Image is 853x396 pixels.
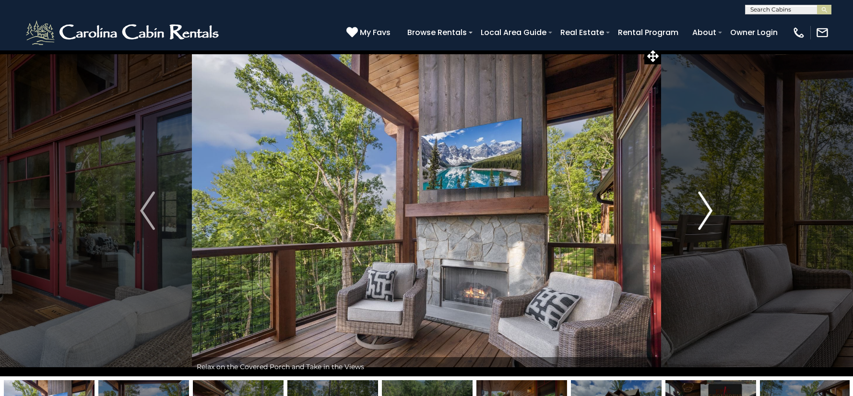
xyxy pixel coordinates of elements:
[192,357,661,376] div: Relax on the Covered Porch and Take in the Views
[403,24,472,41] a: Browse Rentals
[816,26,829,39] img: mail-regular-white.png
[613,24,683,41] a: Rental Program
[725,24,782,41] a: Owner Login
[792,26,806,39] img: phone-regular-white.png
[140,192,154,230] img: arrow
[687,24,721,41] a: About
[103,45,192,376] button: Previous
[661,45,750,376] button: Next
[24,18,223,47] img: White-1-2.png
[346,26,393,39] a: My Favs
[698,192,712,230] img: arrow
[556,24,609,41] a: Real Estate
[476,24,551,41] a: Local Area Guide
[360,26,391,38] span: My Favs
